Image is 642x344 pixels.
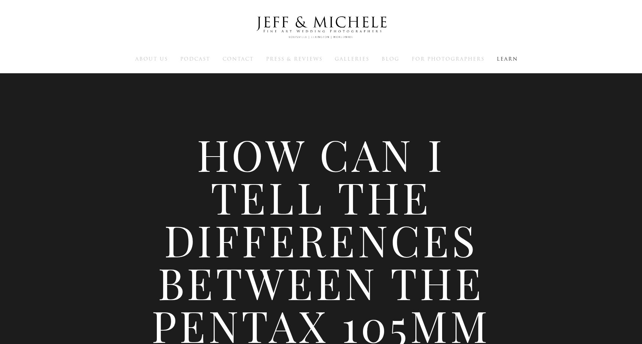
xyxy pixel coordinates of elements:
a: About Us [135,55,168,62]
a: Contact [223,55,254,62]
a: Press & Reviews [266,55,322,62]
a: For Photographers [412,55,484,62]
a: Podcast [180,55,210,62]
a: Galleries [335,55,369,62]
a: Blog [382,55,399,62]
img: Louisville Wedding Photographers - Jeff & Michele Wedding Photographers [247,9,395,46]
a: Learn [497,55,518,62]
